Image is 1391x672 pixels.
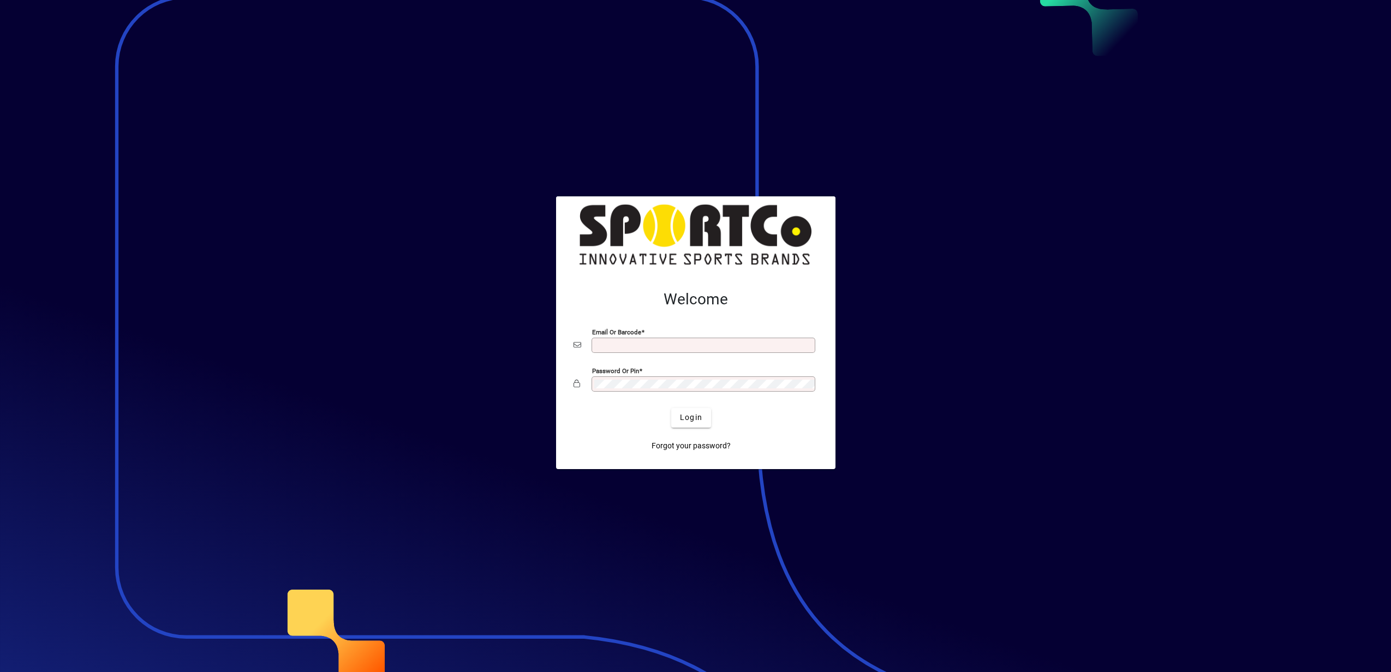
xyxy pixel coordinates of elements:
[652,440,731,452] span: Forgot your password?
[592,367,639,374] mat-label: Password or Pin
[574,290,818,309] h2: Welcome
[680,412,702,423] span: Login
[647,436,735,456] a: Forgot your password?
[671,408,711,428] button: Login
[592,328,641,335] mat-label: Email or Barcode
